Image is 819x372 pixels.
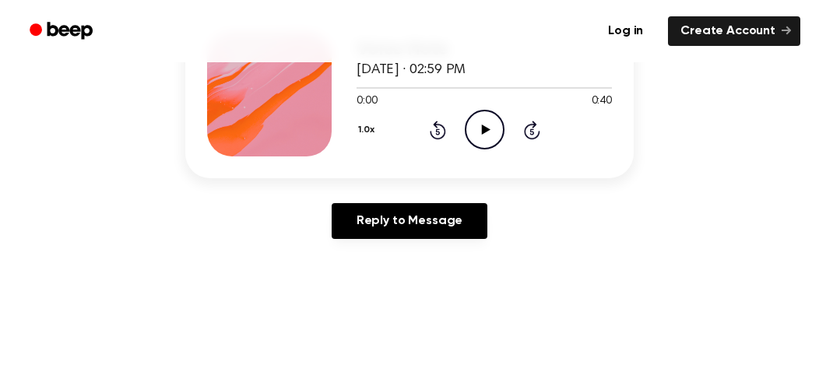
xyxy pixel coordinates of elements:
[357,63,466,77] span: [DATE] · 02:59 PM
[592,93,612,110] span: 0:40
[592,13,659,49] a: Log in
[357,117,380,143] button: 1.0x
[19,16,107,47] a: Beep
[668,16,800,46] a: Create Account
[332,203,487,239] a: Reply to Message
[357,93,377,110] span: 0:00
